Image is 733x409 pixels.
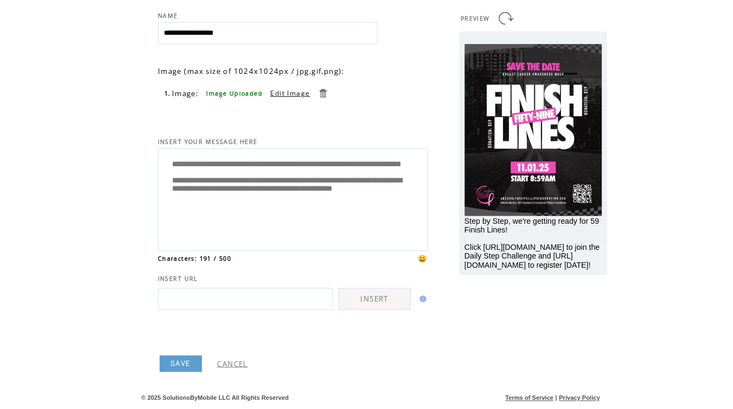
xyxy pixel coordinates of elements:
[314,94,324,104] a: Delete this item
[156,18,176,26] span: NAME
[267,95,307,104] a: Edit Image
[412,299,422,306] img: help.gif
[140,397,286,404] span: © 2025 SolutionsByMobile LLC All Rights Reserved
[456,21,485,29] span: PREVIEW
[553,397,594,404] a: Privacy Policy
[335,292,406,313] a: INSERT
[204,96,260,103] span: Image Uploaded
[215,362,245,372] a: CANCEL
[460,221,594,273] span: Step by Step, we're getting ready for 59 Finish Lines! Click [URL][DOMAIN_NAME] to join the Daily...
[170,95,196,104] span: Image:
[156,279,196,286] span: INSERT URL
[156,143,255,151] span: INSERT YOUR MESSAGE HERE
[549,397,551,404] span: |
[156,72,341,82] span: Image (max size of 1024x1024px / jpg,gif,png):
[158,358,200,375] a: SAVE
[156,259,229,267] span: Characters: 191 / 500
[500,397,547,404] a: Terms of Service
[413,258,423,268] span: 😀
[163,96,169,103] span: 1.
